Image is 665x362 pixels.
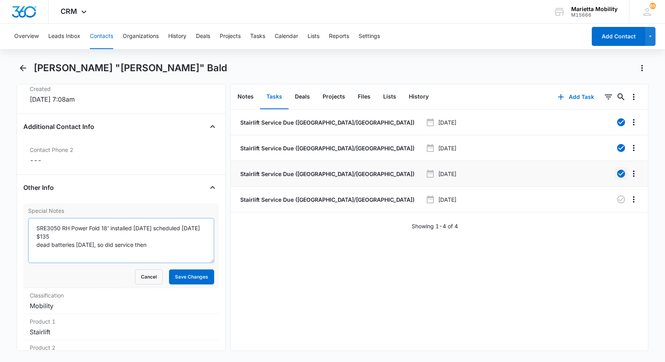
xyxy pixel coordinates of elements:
[168,24,186,49] button: History
[30,95,213,104] dd: [DATE] 7:08am
[30,146,213,154] label: Contact Phone 2
[30,317,213,326] label: Product 1
[30,327,213,337] div: Stairlift
[289,85,316,109] button: Deals
[239,170,414,178] a: Stairlift Service Due ([GEOGRAPHIC_DATA]/[GEOGRAPHIC_DATA])
[23,142,219,168] div: Contact Phone 2---
[550,87,602,106] button: Add Task
[438,195,456,204] p: [DATE]
[220,24,241,49] button: Projects
[30,343,213,352] label: Product 2
[438,170,456,178] p: [DATE]
[571,12,617,18] div: account id
[412,222,458,230] p: Showing 1-4 of 4
[206,120,219,133] button: Close
[627,193,640,206] button: Overflow Menu
[438,144,456,152] p: [DATE]
[17,62,29,74] button: Back
[438,118,456,127] p: [DATE]
[23,183,54,192] h4: Other Info
[206,181,219,194] button: Close
[615,91,627,103] button: Search...
[239,118,414,127] a: Stairlift Service Due ([GEOGRAPHIC_DATA]/[GEOGRAPHIC_DATA])
[308,24,319,49] button: Lists
[30,291,213,299] label: Classification
[329,24,349,49] button: Reports
[627,142,640,154] button: Overflow Menu
[377,85,403,109] button: Lists
[28,218,214,263] textarea: SRE3050 RH Power Fold 18' installed [DATE] scheduled [DATE] $135 dead batteries [DATE], so did se...
[592,27,645,46] button: Add Contact
[403,85,435,109] button: History
[231,85,260,109] button: Notes
[636,62,648,74] button: Actions
[30,155,213,165] dd: ---
[23,122,94,131] h4: Additional Contact Info
[316,85,351,109] button: Projects
[61,7,77,15] span: CRM
[260,85,289,109] button: Tasks
[359,24,380,49] button: Settings
[196,24,210,49] button: Deals
[351,85,377,109] button: Files
[239,144,414,152] a: Stairlift Service Due ([GEOGRAPHIC_DATA]/[GEOGRAPHIC_DATA])
[602,91,615,103] button: Filters
[14,24,39,49] button: Overview
[650,3,656,9] span: 65
[48,24,80,49] button: Leads Inbox
[627,91,640,103] button: Overflow Menu
[34,62,227,74] h1: [PERSON_NAME] "[PERSON_NAME]" Bald
[135,269,163,284] button: Cancel
[123,24,159,49] button: Organizations
[571,6,617,12] div: account name
[250,24,265,49] button: Tasks
[23,81,219,107] div: Created[DATE] 7:08am
[627,116,640,129] button: Overflow Menu
[650,3,656,9] div: notifications count
[23,314,219,340] div: Product 1Stairlift
[28,207,214,215] label: Special Notes
[169,269,214,284] button: Save Changes
[275,24,298,49] button: Calendar
[239,195,414,204] a: Stairlift Service Due ([GEOGRAPHIC_DATA]/[GEOGRAPHIC_DATA])
[30,301,213,311] div: Mobility
[627,167,640,180] button: Overflow Menu
[90,24,113,49] button: Contacts
[23,288,219,314] div: ClassificationMobility
[30,85,213,93] dt: Created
